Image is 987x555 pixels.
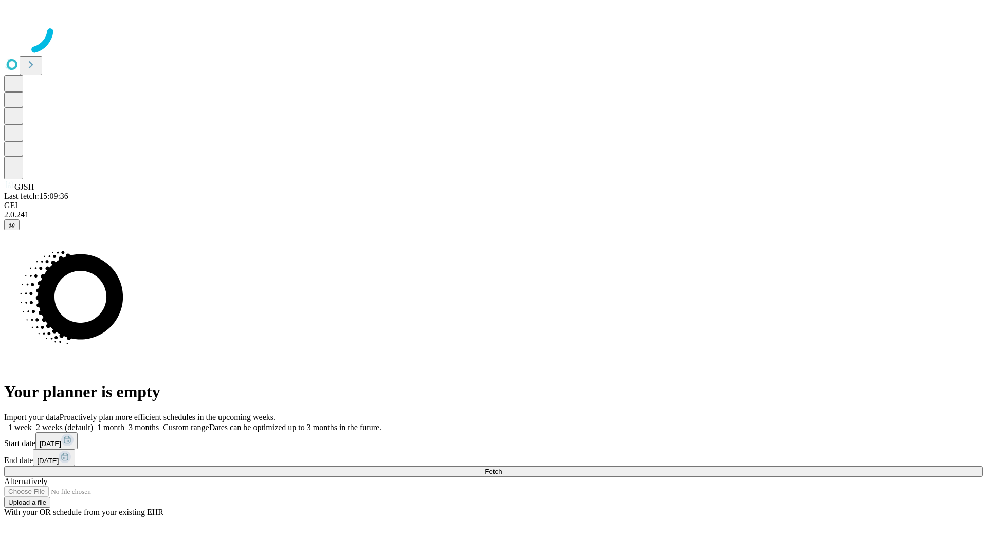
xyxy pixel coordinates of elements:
[60,413,276,421] span: Proactively plan more efficient schedules in the upcoming weeks.
[4,210,983,219] div: 2.0.241
[14,182,34,191] span: GJSH
[4,413,60,421] span: Import your data
[4,432,983,449] div: Start date
[4,497,50,508] button: Upload a file
[40,440,61,448] span: [DATE]
[485,468,502,475] span: Fetch
[4,477,47,486] span: Alternatively
[8,423,32,432] span: 1 week
[4,201,983,210] div: GEI
[37,457,59,465] span: [DATE]
[4,508,163,516] span: With your OR schedule from your existing EHR
[163,423,209,432] span: Custom range
[209,423,381,432] span: Dates can be optimized up to 3 months in the future.
[97,423,124,432] span: 1 month
[4,449,983,466] div: End date
[8,221,15,229] span: @
[4,219,20,230] button: @
[35,432,78,449] button: [DATE]
[36,423,93,432] span: 2 weeks (default)
[4,192,68,200] span: Last fetch: 15:09:36
[4,382,983,401] h1: Your planner is empty
[4,466,983,477] button: Fetch
[129,423,159,432] span: 3 months
[33,449,75,466] button: [DATE]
